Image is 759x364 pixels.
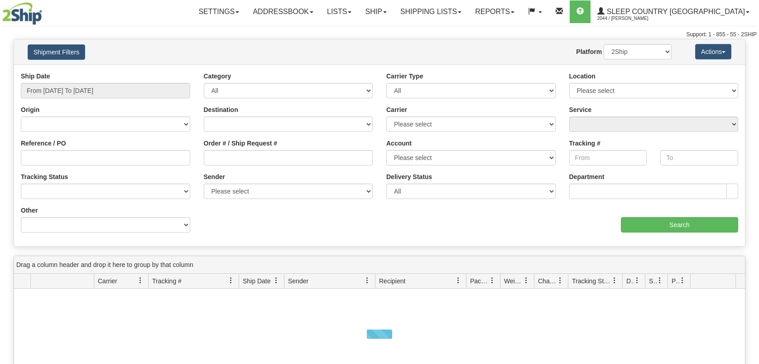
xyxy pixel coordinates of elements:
[386,139,412,148] label: Account
[21,206,38,215] label: Other
[204,172,225,181] label: Sender
[386,172,432,181] label: Delivery Status
[21,72,50,81] label: Ship Date
[243,277,270,286] span: Ship Date
[649,277,657,286] span: Shipment Issues
[695,44,731,59] button: Actions
[269,273,284,288] a: Ship Date filter column settings
[21,139,66,148] label: Reference / PO
[192,0,246,23] a: Settings
[14,256,745,274] div: grid grouping header
[246,0,320,23] a: Addressbook
[470,277,489,286] span: Packages
[320,0,358,23] a: Lists
[288,277,308,286] span: Sender
[591,0,756,23] a: Sleep Country [GEOGRAPHIC_DATA] 2044 / [PERSON_NAME]
[98,277,117,286] span: Carrier
[21,172,68,181] label: Tracking Status
[552,273,568,288] a: Charge filter column settings
[358,0,393,23] a: Ship
[468,0,521,23] a: Reports
[572,277,611,286] span: Tracking Status
[386,105,407,114] label: Carrier
[629,273,645,288] a: Delivery Status filter column settings
[360,273,375,288] a: Sender filter column settings
[152,277,182,286] span: Tracking #
[569,172,605,181] label: Department
[379,277,405,286] span: Recipient
[605,8,745,15] span: Sleep Country [GEOGRAPHIC_DATA]
[672,277,679,286] span: Pickup Status
[386,72,423,81] label: Carrier Type
[394,0,468,23] a: Shipping lists
[519,273,534,288] a: Weight filter column settings
[607,273,622,288] a: Tracking Status filter column settings
[621,217,738,233] input: Search
[576,47,602,56] label: Platform
[597,14,665,23] span: 2044 / [PERSON_NAME]
[204,139,278,148] label: Order # / Ship Request #
[204,72,231,81] label: Category
[569,150,647,165] input: From
[223,273,239,288] a: Tracking # filter column settings
[569,72,596,81] label: Location
[2,2,42,25] img: logo2044.jpg
[28,44,85,60] button: Shipment Filters
[451,273,466,288] a: Recipient filter column settings
[652,273,668,288] a: Shipment Issues filter column settings
[626,277,634,286] span: Delivery Status
[569,105,592,114] label: Service
[504,277,523,286] span: Weight
[538,277,557,286] span: Charge
[738,136,758,228] iframe: chat widget
[2,31,757,39] div: Support: 1 - 855 - 55 - 2SHIP
[675,273,690,288] a: Pickup Status filter column settings
[133,273,148,288] a: Carrier filter column settings
[21,105,39,114] label: Origin
[569,139,600,148] label: Tracking #
[660,150,738,165] input: To
[204,105,238,114] label: Destination
[485,273,500,288] a: Packages filter column settings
